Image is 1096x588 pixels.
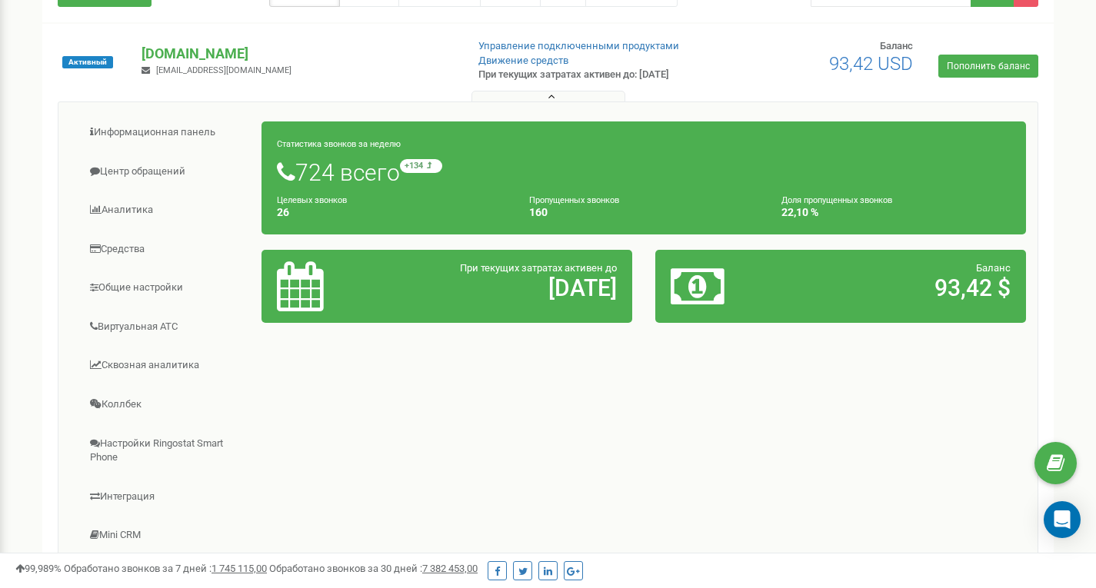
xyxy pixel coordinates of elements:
[62,56,113,68] span: Активный
[478,68,706,82] p: При текущих затратах активен до: [DATE]
[976,262,1011,274] span: Баланс
[70,478,262,516] a: Интеграция
[212,563,267,574] u: 1 745 115,00
[70,231,262,268] a: Средства
[529,207,758,218] h4: 160
[478,40,679,51] a: Управление подключенными продуктами
[829,53,913,75] span: 93,42 USD
[269,563,478,574] span: Обработано звонков за 30 дней :
[70,191,262,229] a: Аналитика
[70,114,262,151] a: Информационная панель
[422,563,478,574] u: 7 382 453,00
[1044,501,1081,538] div: Open Intercom Messenger
[277,159,1011,185] h1: 724 всего
[398,275,617,301] h2: [DATE]
[156,65,291,75] span: [EMAIL_ADDRESS][DOMAIN_NAME]
[277,207,506,218] h4: 26
[277,195,347,205] small: Целевых звонков
[460,262,617,274] span: При текущих затратах активен до
[70,347,262,384] a: Сквозная аналитика
[400,159,442,173] small: +134
[64,563,267,574] span: Обработано звонков за 7 дней :
[791,275,1011,301] h2: 93,42 $
[529,195,619,205] small: Пропущенных звонков
[277,139,401,149] small: Статистика звонков за неделю
[880,40,913,51] span: Баланс
[70,269,262,307] a: Общие настройки
[70,517,262,554] a: Mini CRM
[478,55,568,66] a: Движение средств
[781,195,892,205] small: Доля пропущенных звонков
[142,44,453,64] p: [DOMAIN_NAME]
[70,308,262,346] a: Виртуальная АТС
[938,55,1038,78] a: Пополнить баланс
[70,153,262,191] a: Центр обращений
[70,386,262,424] a: Коллбек
[781,207,1011,218] h4: 22,10 %
[70,425,262,477] a: Настройки Ringostat Smart Phone
[15,563,62,574] span: 99,989%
